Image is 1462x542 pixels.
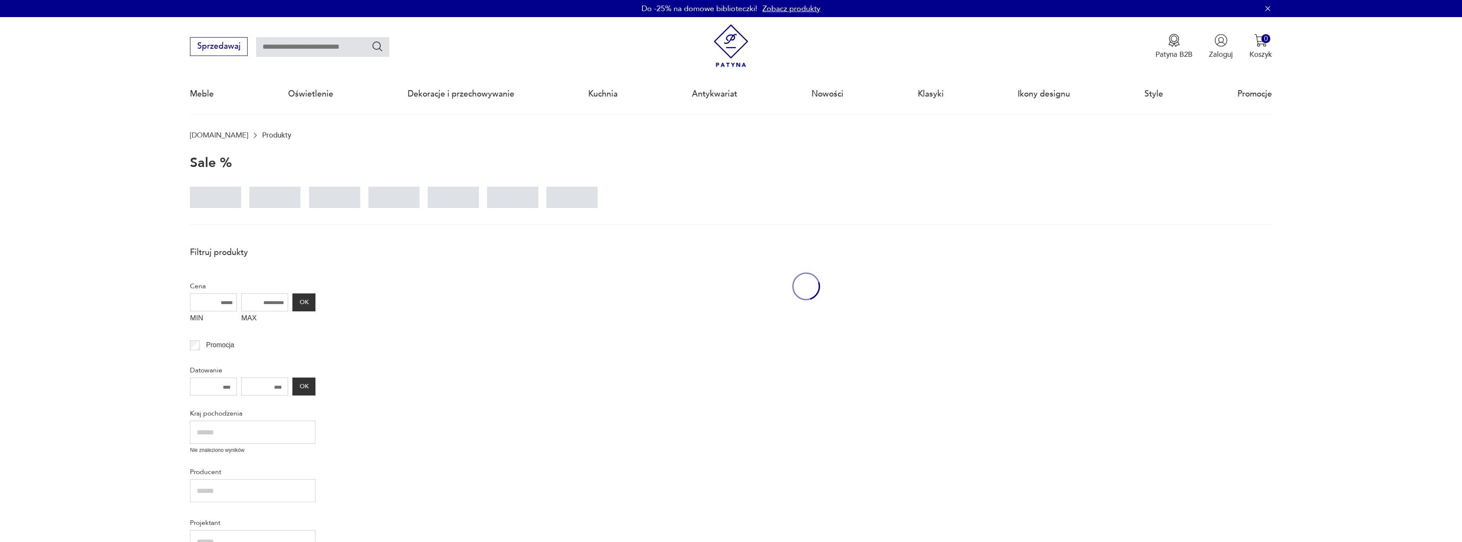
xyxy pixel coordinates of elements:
a: Promocje [1237,74,1272,114]
p: Nie znaleziono wyników [190,446,315,454]
button: Sprzedawaj [190,37,248,56]
p: Promocja [206,340,234,351]
img: Ikona medalu [1167,34,1181,47]
a: Meble [190,74,214,114]
a: Ikona medaluPatyna B2B [1156,34,1193,59]
h1: Sale % [190,156,232,170]
button: 0Koszyk [1249,34,1272,59]
p: Projektant [190,517,315,528]
a: Klasyki [918,74,944,114]
button: Zaloguj [1209,34,1233,59]
button: OK [292,293,315,311]
p: Datowanie [190,365,315,376]
div: oval-loading [792,242,820,331]
img: Patyna - sklep z meblami i dekoracjami vintage [709,24,753,67]
a: Zobacz produkty [762,3,820,14]
button: Szukaj [371,40,384,53]
a: Sprzedawaj [190,44,248,50]
img: Ikonka użytkownika [1214,34,1228,47]
a: Nowości [811,74,843,114]
button: OK [292,378,315,396]
a: Dekoracje i przechowywanie [408,74,514,114]
a: Oświetlenie [288,74,333,114]
div: 0 [1261,34,1270,43]
a: Kuchnia [588,74,618,114]
p: Kraj pochodzenia [190,408,315,419]
p: Produkty [262,131,291,139]
img: Ikona koszyka [1254,34,1267,47]
p: Koszyk [1249,50,1272,59]
a: Antykwariat [692,74,737,114]
button: Patyna B2B [1156,34,1193,59]
p: Producent [190,466,315,478]
p: Do -25% na domowe biblioteczki! [642,3,757,14]
a: Ikony designu [1018,74,1070,114]
a: Style [1144,74,1163,114]
p: Filtruj produkty [190,247,315,258]
p: Cena [190,281,315,292]
label: MIN [190,311,237,328]
p: Zaloguj [1209,50,1233,59]
p: Patyna B2B [1156,50,1193,59]
label: MAX [241,311,288,328]
a: [DOMAIN_NAME] [190,131,248,139]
